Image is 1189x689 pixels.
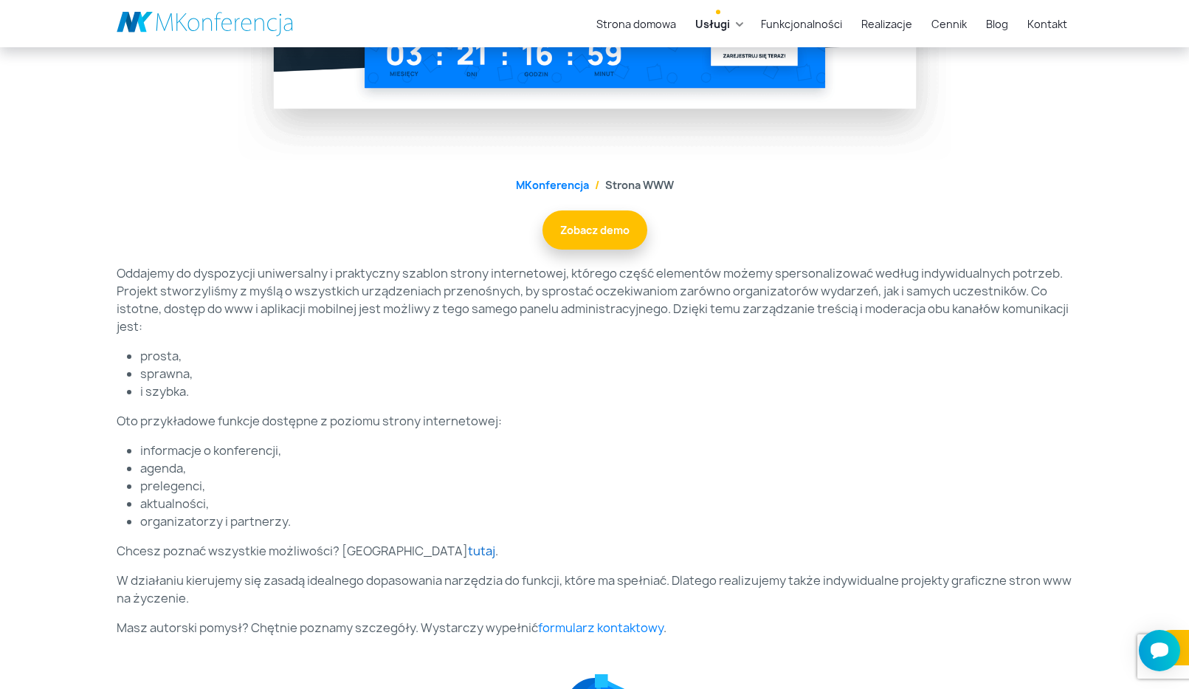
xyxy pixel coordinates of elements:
[926,10,973,38] a: Cennik
[1139,630,1180,671] iframe: Smartsupp widget button
[140,442,1073,459] li: informacje o konferencji,
[140,365,1073,383] li: sprawna,
[1021,10,1073,38] a: Kontakt
[117,619,1073,637] p: Masz autorski pomysł? Chętnie poznamy szczegóły. Wystarczy wypełnić .
[140,459,1073,477] li: agenda,
[117,264,1073,335] p: Oddajemy do dyspozycji uniwersalny i praktyczny szablon strony internetowej, którego część elemen...
[117,412,1073,430] p: Oto przykładowe funkcje dostępne z poziomu strony internetowej:
[855,10,918,38] a: Realizacje
[117,572,1073,607] p: W działaniu kierujemy się zasadą idealnego dopasowania narzędzia do funkcji, które ma spełniać. D...
[140,495,1073,513] li: aktualności,
[117,542,1073,560] p: Chcesz poznać wszystkie możliwości? [GEOGRAPHIC_DATA] .
[140,383,1073,400] li: i szybka.
[117,177,1073,193] nav: breadcrumb
[980,10,1014,38] a: Blog
[140,347,1073,365] li: prosta,
[538,620,664,636] a: formularz kontaktowy
[589,177,674,193] li: Strona WWW
[516,178,589,192] a: MKonferencja
[140,513,1073,530] li: organizatorzy i partnerzy.
[140,477,1073,495] li: prelegenci,
[689,10,736,38] a: Usługi
[755,10,848,38] a: Funkcjonalności
[590,10,682,38] a: Strona domowa
[542,210,647,250] a: Zobacz demo
[468,543,495,559] a: tutaj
